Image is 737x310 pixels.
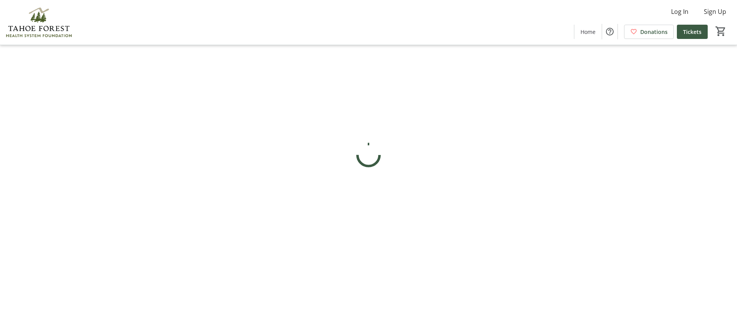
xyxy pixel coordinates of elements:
button: Sign Up [698,5,732,18]
a: Home [574,25,602,39]
button: Help [602,24,618,39]
span: Home [581,28,596,36]
img: Tahoe Forest Health System Foundation's Logo [5,3,73,42]
button: Log In [665,5,695,18]
span: Donations [640,28,668,36]
span: Log In [671,7,688,16]
a: Tickets [677,25,708,39]
button: Cart [714,24,728,38]
span: Sign Up [704,7,726,16]
a: Donations [624,25,674,39]
span: Tickets [683,28,702,36]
